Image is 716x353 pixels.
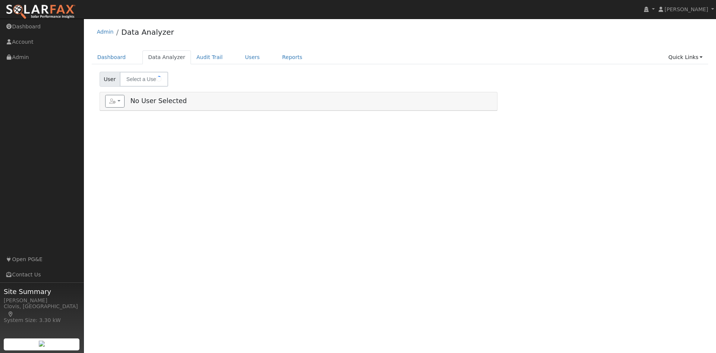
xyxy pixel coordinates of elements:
a: Data Analyzer [121,28,174,37]
span: Site Summary [4,287,80,297]
a: Audit Trail [191,50,228,64]
a: Dashboard [92,50,132,64]
span: [PERSON_NAME] [665,6,708,12]
img: retrieve [39,341,45,347]
a: Admin [97,29,114,35]
a: Users [239,50,266,64]
a: Map [7,311,14,317]
span: User [100,72,120,87]
a: Data Analyzer [142,50,191,64]
div: Clovis, [GEOGRAPHIC_DATA] [4,303,80,318]
div: [PERSON_NAME] [4,297,80,304]
img: SolarFax [6,4,76,20]
div: System Size: 3.30 kW [4,316,80,324]
a: Quick Links [663,50,708,64]
h5: No User Selected [105,95,492,108]
input: Select a User [120,72,168,87]
a: Reports [277,50,308,64]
